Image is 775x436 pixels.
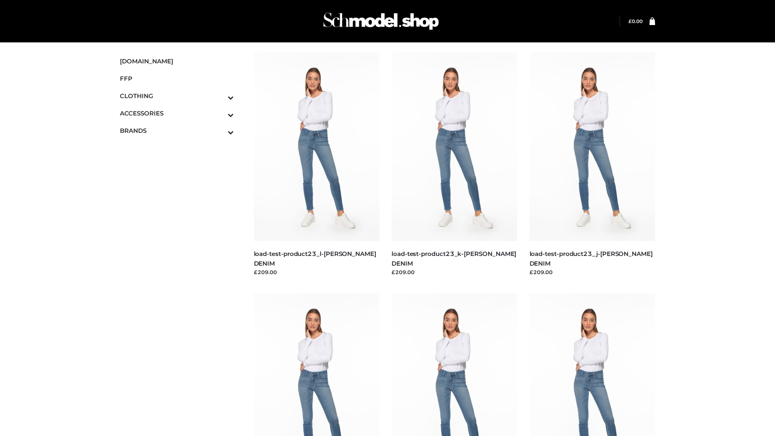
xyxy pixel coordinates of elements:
button: Toggle Submenu [205,122,234,139]
bdi: 0.00 [628,18,643,24]
span: CLOTHING [120,91,234,101]
span: BRANDS [120,126,234,135]
div: £209.00 [254,268,380,276]
span: £ [628,18,632,24]
a: ACCESSORIESToggle Submenu [120,105,234,122]
div: £209.00 [530,268,656,276]
a: BRANDSToggle Submenu [120,122,234,139]
div: £209.00 [392,268,517,276]
a: load-test-product23_j-[PERSON_NAME] DENIM [530,250,653,267]
a: FFP [120,70,234,87]
a: load-test-product23_k-[PERSON_NAME] DENIM [392,250,516,267]
a: load-test-product23_l-[PERSON_NAME] DENIM [254,250,376,267]
span: ACCESSORIES [120,109,234,118]
a: CLOTHINGToggle Submenu [120,87,234,105]
span: [DOMAIN_NAME] [120,57,234,66]
button: Toggle Submenu [205,105,234,122]
a: £0.00 [628,18,643,24]
button: Toggle Submenu [205,87,234,105]
span: FFP [120,74,234,83]
img: Schmodel Admin 964 [320,5,442,37]
a: [DOMAIN_NAME] [120,52,234,70]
